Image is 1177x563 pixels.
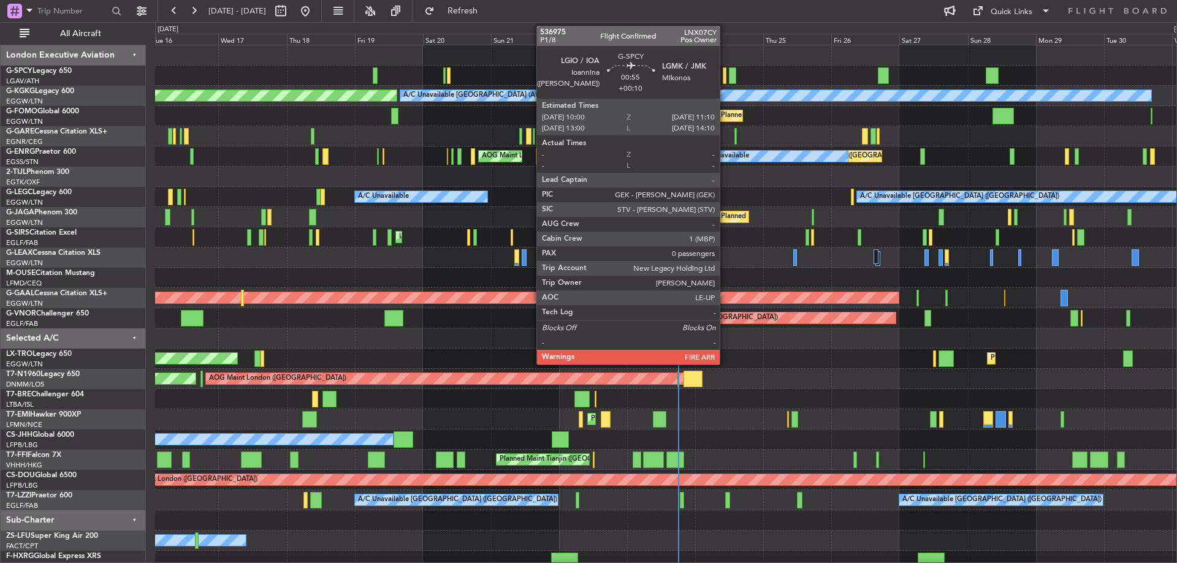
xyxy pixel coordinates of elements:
[6,117,43,126] a: EGGW/LTN
[6,472,35,479] span: CS-DOU
[6,168,26,176] span: 2-TIJL
[6,319,38,328] a: EGLF/FAB
[6,189,72,196] a: G-LEGCLegacy 600
[6,229,29,236] span: G-SIRS
[158,25,178,35] div: [DATE]
[6,492,31,499] span: T7-LZZI
[6,279,42,288] a: LFMD/CEQ
[721,107,914,125] div: Planned Maint [GEOGRAPHIC_DATA] ([GEOGRAPHIC_DATA])
[831,34,899,45] div: Fri 26
[6,137,43,146] a: EGNR/CEG
[13,24,133,43] button: All Aircraft
[6,67,32,75] span: G-SPCY
[6,481,38,490] a: LFPB/LBG
[6,542,38,551] a: FACT/CPT
[209,369,346,388] div: AOG Maint London ([GEOGRAPHIC_DATA])
[6,209,77,216] a: G-JAGAPhenom 300
[6,391,84,398] a: T7-BREChallenger 604
[6,532,98,540] a: ZS-LFUSuper King Air 200
[6,88,35,95] span: G-KGKG
[218,34,286,45] div: Wed 17
[6,218,43,227] a: EGGW/LTN
[968,34,1036,45] div: Sun 28
[627,34,695,45] div: Tue 23
[423,34,491,45] div: Sat 20
[899,34,967,45] div: Sat 27
[6,350,72,358] a: LX-TROLegacy 650
[6,431,74,439] a: CS-JHHGlobal 6000
[6,198,43,207] a: EGGW/LTN
[6,452,28,459] span: T7-FFI
[991,6,1032,18] div: Quick Links
[6,310,89,317] a: G-VNORChallenger 650
[6,148,35,156] span: G-ENRG
[1104,34,1172,45] div: Tue 30
[6,553,101,560] a: F-HXRGGlobal Express XRS
[6,238,38,247] a: EGLF/FAB
[695,34,763,45] div: Wed 24
[419,1,492,21] button: Refresh
[6,128,107,135] a: G-GARECessna Citation XLS+
[6,492,72,499] a: T7-LZZIPraetor 600
[1036,34,1104,45] div: Mon 29
[6,259,43,268] a: EGGW/LTN
[6,67,72,75] a: G-SPCYLegacy 650
[358,187,409,206] div: A/C Unavailable
[6,452,61,459] a: T7-FFIFalcon 7X
[37,2,108,20] input: Trip Number
[6,350,32,358] span: LX-TRO
[721,208,914,226] div: Planned Maint [GEOGRAPHIC_DATA] ([GEOGRAPHIC_DATA])
[6,371,80,378] a: T7-N1960Legacy 650
[559,34,627,45] div: Mon 22
[355,34,423,45] div: Fri 19
[6,360,43,369] a: EGGW/LTN
[6,501,38,510] a: EGLF/FAB
[6,400,34,409] a: LTBA/ISL
[6,249,32,257] span: G-LEAX
[966,1,1057,21] button: Quick Links
[403,86,555,105] div: A/C Unavailable [GEOGRAPHIC_DATA] (Ataturk)
[591,410,708,428] div: Planned Maint [GEOGRAPHIC_DATA]
[6,380,44,389] a: DNMM/LOS
[6,178,40,187] a: EGTK/OXF
[491,34,559,45] div: Sun 21
[6,77,39,86] a: LGAV/ATH
[6,472,77,479] a: CS-DOUGlobal 6500
[6,411,30,418] span: T7-EMI
[6,532,31,540] span: ZS-LFU
[6,148,76,156] a: G-ENRGPraetor 600
[150,34,218,45] div: Tue 16
[437,7,489,15] span: Refresh
[208,6,266,17] span: [DATE] - [DATE]
[902,491,1102,509] div: A/C Unavailable [GEOGRAPHIC_DATA] ([GEOGRAPHIC_DATA])
[6,229,77,236] a: G-SIRSCitation Excel
[6,157,39,167] a: EGSS/STN
[6,310,36,317] span: G-VNOR
[111,470,257,489] div: Planned Maint London ([GEOGRAPHIC_DATA])
[6,290,107,297] a: G-GAALCessna Citation XLS+
[6,97,43,106] a: EGGW/LTN
[6,461,42,470] a: VHHH/HKG
[287,34,355,45] div: Thu 18
[6,431,32,439] span: CS-JHH
[6,209,34,216] span: G-JAGA
[399,228,601,246] div: Unplanned Maint [GEOGRAPHIC_DATA] ([GEOGRAPHIC_DATA])
[6,249,101,257] a: G-LEAXCessna Citation XLS
[6,371,40,378] span: T7-N1960
[698,147,749,165] div: A/C Unavailable
[500,450,642,469] div: Planned Maint Tianjin ([GEOGRAPHIC_DATA])
[6,108,37,115] span: G-FOMO
[585,309,778,327] div: Planned Maint [GEOGRAPHIC_DATA] ([GEOGRAPHIC_DATA])
[358,491,557,509] div: A/C Unavailable [GEOGRAPHIC_DATA] ([GEOGRAPHIC_DATA])
[6,299,43,308] a: EGGW/LTN
[6,270,95,277] a: M-OUSECitation Mustang
[6,270,36,277] span: M-OUSE
[6,108,79,115] a: G-FOMOGlobal 6000
[6,553,34,560] span: F-HXRG
[6,88,74,95] a: G-KGKGLegacy 600
[860,187,1059,206] div: A/C Unavailable [GEOGRAPHIC_DATA] ([GEOGRAPHIC_DATA])
[6,128,34,135] span: G-GARE
[482,147,619,165] div: AOG Maint London ([GEOGRAPHIC_DATA])
[6,168,69,176] a: 2-TIJLPhenom 300
[32,29,129,38] span: All Aircraft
